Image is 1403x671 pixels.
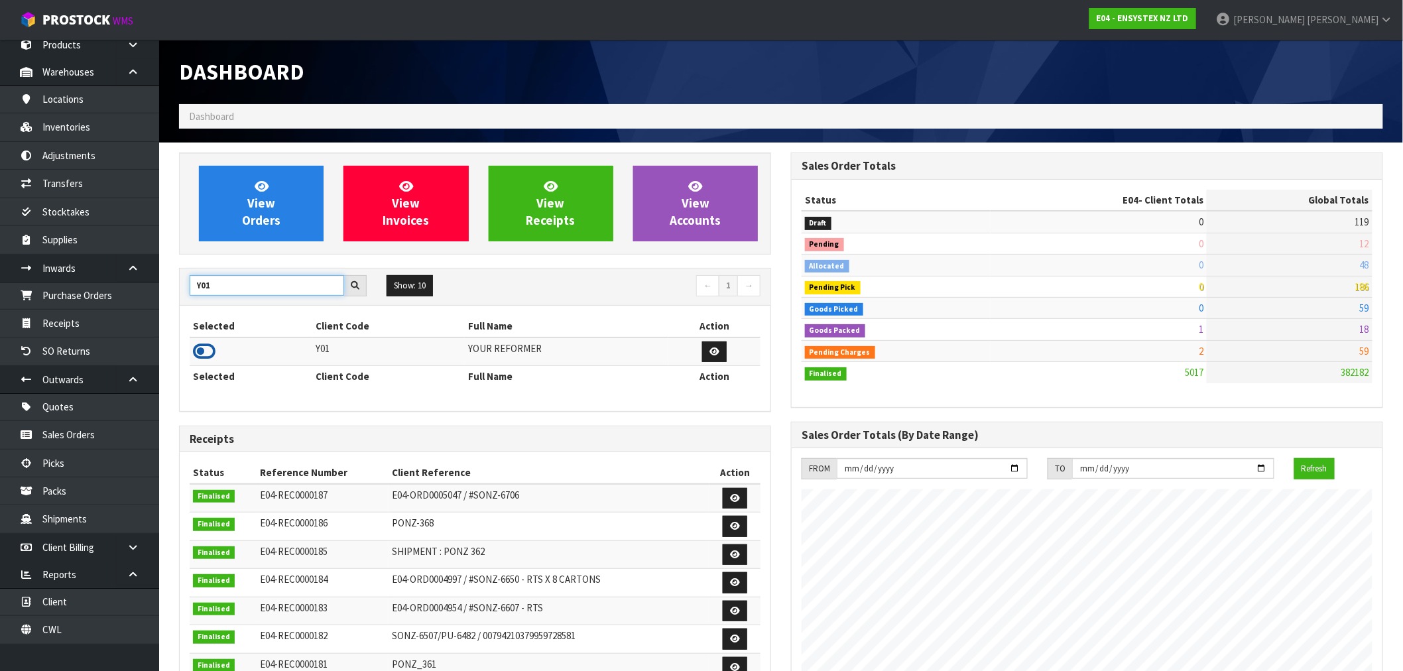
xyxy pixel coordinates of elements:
[389,462,709,483] th: Client Reference
[1207,190,1372,211] th: Global Totals
[257,462,389,483] th: Reference Number
[1355,215,1369,228] span: 119
[1089,8,1196,29] a: E04 - ENSYSTEX NZ LTD
[190,462,257,483] th: Status
[193,603,235,616] span: Finalised
[260,489,328,501] span: E04-REC0000187
[805,346,875,359] span: Pending Charges
[1048,458,1072,479] div: TO
[1199,302,1203,314] span: 0
[802,429,1372,442] h3: Sales Order Totals (By Date Range)
[1199,345,1203,357] span: 2
[392,545,485,558] span: SHIPMENT : PONZ 362
[392,601,543,614] span: E04-ORD0004954 / #SONZ-6607 - RTS
[1199,259,1203,271] span: 0
[805,238,844,251] span: Pending
[392,573,601,585] span: E04-ORD0004997 / #SONZ-6650 - RTS X 8 CARTONS
[1199,323,1203,335] span: 1
[392,517,434,529] span: PONZ-368
[260,658,328,670] span: E04-REC0000181
[312,366,465,387] th: Client Code
[260,573,328,585] span: E04-REC0000184
[485,275,761,298] nav: Page navigation
[1355,280,1369,293] span: 186
[260,545,328,558] span: E04-REC0000185
[802,160,1372,172] h3: Sales Order Totals
[633,166,758,241] a: ViewAccounts
[199,166,324,241] a: ViewOrders
[193,631,235,644] span: Finalised
[189,110,234,123] span: Dashboard
[805,324,865,337] span: Goods Packed
[1360,323,1369,335] span: 18
[42,11,110,29] span: ProStock
[802,458,837,479] div: FROM
[387,275,433,296] button: Show: 10
[383,178,429,228] span: View Invoices
[805,260,849,273] span: Allocated
[1233,13,1305,26] span: [PERSON_NAME]
[1185,366,1203,379] span: 5017
[802,190,991,211] th: Status
[1199,237,1203,250] span: 0
[805,303,863,316] span: Goods Picked
[392,658,436,670] span: PONZ_361
[526,178,576,228] span: View Receipts
[1360,302,1369,314] span: 59
[1341,366,1369,379] span: 382182
[20,11,36,28] img: cube-alt.png
[193,490,235,503] span: Finalised
[1294,458,1335,479] button: Refresh
[1123,194,1138,206] span: E04
[260,517,328,529] span: E04-REC0000186
[179,58,304,86] span: Dashboard
[1199,280,1203,293] span: 0
[709,462,761,483] th: Action
[190,275,344,296] input: Search clients
[1360,237,1369,250] span: 12
[260,629,328,642] span: E04-REC0000182
[991,190,1207,211] th: - Client Totals
[193,574,235,587] span: Finalised
[737,275,761,296] a: →
[1360,259,1369,271] span: 48
[668,316,761,337] th: Action
[1360,345,1369,357] span: 59
[113,15,133,27] small: WMS
[465,366,668,387] th: Full Name
[1199,215,1203,228] span: 0
[465,316,668,337] th: Full Name
[696,275,719,296] a: ←
[805,281,861,294] span: Pending Pick
[1307,13,1378,26] span: [PERSON_NAME]
[242,178,280,228] span: View Orders
[312,316,465,337] th: Client Code
[670,178,721,228] span: View Accounts
[193,546,235,560] span: Finalised
[190,433,761,446] h3: Receipts
[343,166,468,241] a: ViewInvoices
[719,275,738,296] a: 1
[392,489,519,501] span: E04-ORD0005047 / #SONZ-6706
[190,366,312,387] th: Selected
[190,316,312,337] th: Selected
[489,166,613,241] a: ViewReceipts
[193,518,235,531] span: Finalised
[668,366,761,387] th: Action
[1097,13,1189,24] strong: E04 - ENSYSTEX NZ LTD
[805,217,831,230] span: Draft
[805,367,847,381] span: Finalised
[312,337,465,366] td: Y01
[465,337,668,366] td: YOUR REFORMER
[260,601,328,614] span: E04-REC0000183
[392,629,576,642] span: SONZ-6507/PU-6482 / 00794210379959728581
